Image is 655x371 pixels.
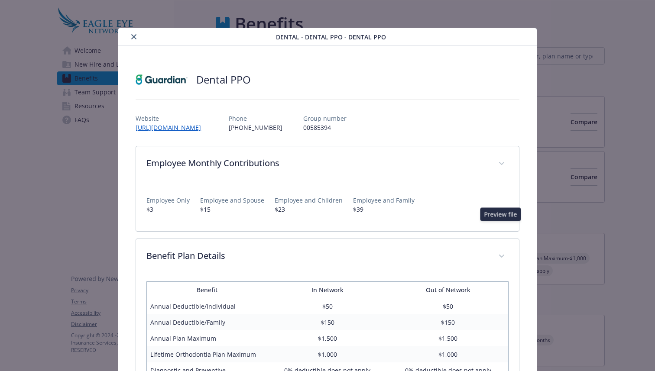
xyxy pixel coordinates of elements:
td: $50 [388,298,508,315]
p: Website [136,114,208,123]
td: Annual Plan Maximum [147,330,267,346]
td: $50 [267,298,388,315]
th: Benefit [147,282,267,298]
div: Benefit Plan Details [136,239,519,274]
p: Group number [303,114,347,123]
a: [URL][DOMAIN_NAME] [136,123,208,132]
th: Out of Network [388,282,508,298]
td: $1,500 [267,330,388,346]
h2: Dental PPO [196,72,251,87]
p: Benefit Plan Details [146,249,488,262]
p: $23 [275,205,343,214]
p: Employee Only [146,196,190,205]
div: Employee Monthly Contributions [136,182,519,231]
th: In Network [267,282,388,298]
button: close [129,32,139,42]
td: $150 [267,314,388,330]
img: Guardian [136,67,188,93]
p: Phone [229,114,282,123]
p: Employee Monthly Contributions [146,157,488,170]
td: Annual Deductible/Family [147,314,267,330]
td: $150 [388,314,508,330]
p: 00585394 [303,123,347,132]
td: Lifetime Orthodontia Plan Maximum [147,346,267,362]
p: $3 [146,205,190,214]
td: Annual Deductible/Individual [147,298,267,315]
span: Dental - Dental PPO - Dental PPO [276,32,386,42]
td: $1,000 [267,346,388,362]
div: Employee Monthly Contributions [136,146,519,182]
p: $39 [353,205,415,214]
td: $1,000 [388,346,508,362]
p: [PHONE_NUMBER] [229,123,282,132]
p: $15 [200,205,264,214]
td: $1,500 [388,330,508,346]
p: Employee and Family [353,196,415,205]
p: Employee and Children [275,196,343,205]
p: Employee and Spouse [200,196,264,205]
